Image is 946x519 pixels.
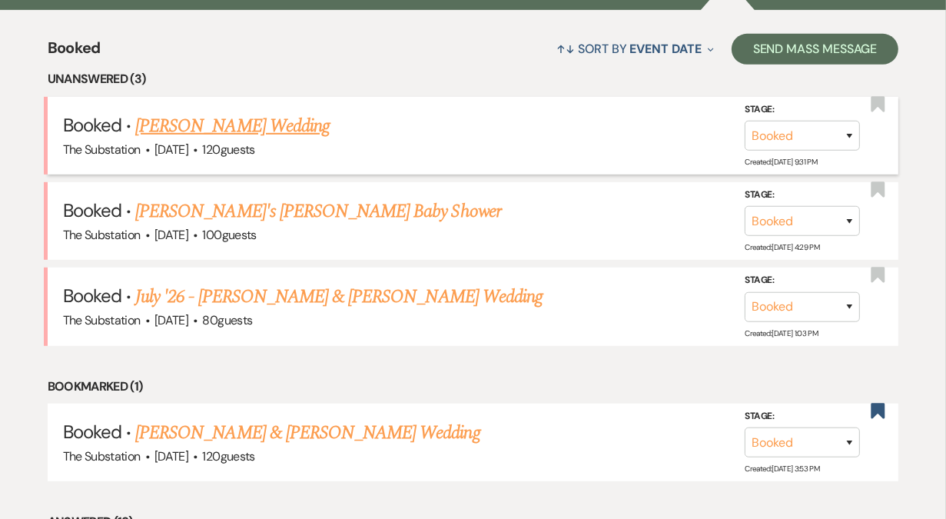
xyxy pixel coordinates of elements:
span: Created: [DATE] 4:29 PM [745,242,819,252]
li: Bookmarked (1) [48,377,899,397]
a: [PERSON_NAME] & [PERSON_NAME] Wedding [135,419,480,447]
label: Stage: [745,101,860,118]
span: The Substation [63,448,141,464]
span: [DATE] [154,312,188,328]
span: Created: [DATE] 3:53 PM [745,464,819,474]
span: 80 guests [203,312,253,328]
span: 120 guests [203,141,255,158]
span: The Substation [63,227,141,243]
span: Booked [63,420,121,444]
span: [DATE] [154,448,188,464]
span: Booked [63,284,121,308]
a: July '26 - [PERSON_NAME] & [PERSON_NAME] Wedding [135,283,543,311]
a: [PERSON_NAME]'s [PERSON_NAME] Baby Shower [135,198,501,225]
span: Created: [DATE] 9:31 PM [745,157,817,167]
button: Sort By Event Date [550,28,719,69]
span: Created: [DATE] 1:03 PM [745,328,818,338]
span: Booked [63,113,121,137]
span: Event Date [630,41,702,57]
li: Unanswered (3) [48,69,899,89]
label: Stage: [745,272,860,289]
span: ↑↓ [556,41,575,57]
span: Booked [48,36,101,69]
span: The Substation [63,312,141,328]
label: Stage: [745,408,860,425]
span: Booked [63,198,121,222]
span: [DATE] [154,141,188,158]
span: [DATE] [154,227,188,243]
span: 120 guests [203,448,255,464]
button: Send Mass Message [732,34,899,65]
label: Stage: [745,187,860,204]
span: 100 guests [203,227,257,243]
a: [PERSON_NAME] Wedding [135,112,330,140]
span: The Substation [63,141,141,158]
